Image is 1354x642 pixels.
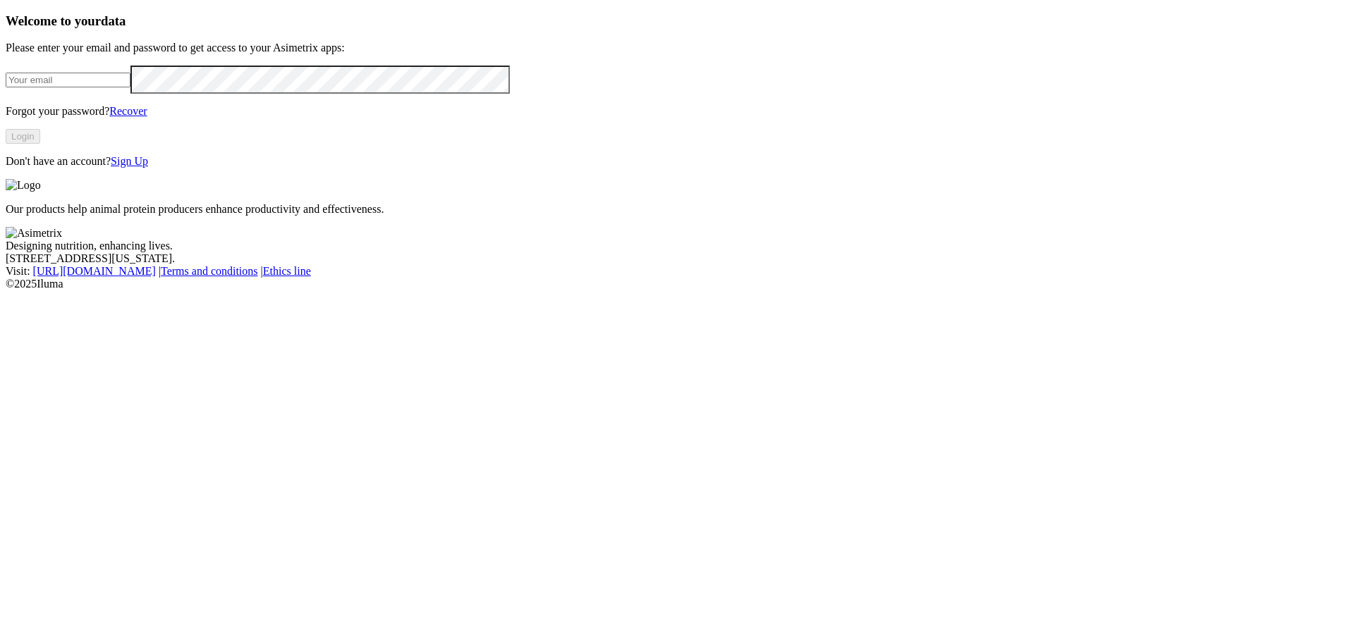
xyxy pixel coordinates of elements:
a: Sign Up [111,155,148,167]
div: [STREET_ADDRESS][US_STATE]. [6,252,1348,265]
p: Our products help animal protein producers enhance productivity and effectiveness. [6,203,1348,216]
a: Recover [109,105,147,117]
img: Logo [6,179,41,192]
div: Visit : | | [6,265,1348,278]
input: Your email [6,73,130,87]
p: Don't have an account? [6,155,1348,168]
button: Login [6,129,40,144]
h3: Welcome to your [6,13,1348,29]
div: © 2025 Iluma [6,278,1348,290]
img: Asimetrix [6,227,62,240]
a: [URL][DOMAIN_NAME] [33,265,156,277]
p: Please enter your email and password to get access to your Asimetrix apps: [6,42,1348,54]
a: Ethics line [263,265,311,277]
div: Designing nutrition, enhancing lives. [6,240,1348,252]
p: Forgot your password? [6,105,1348,118]
a: Terms and conditions [161,265,258,277]
span: data [101,13,126,28]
